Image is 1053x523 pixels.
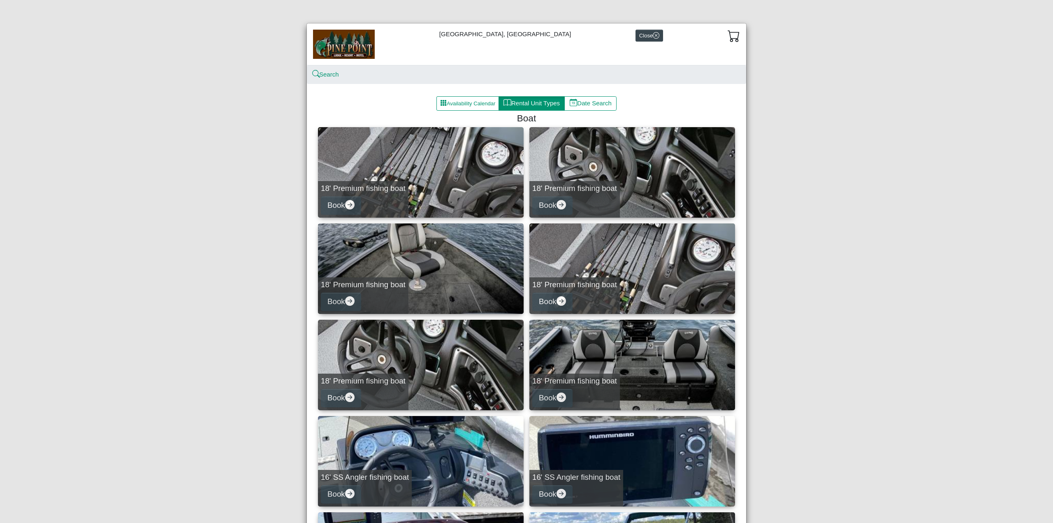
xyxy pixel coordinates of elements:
svg: arrow right circle fill [345,200,355,209]
button: Bookarrow right circle fill [321,196,361,215]
h5: 16' SS Angler fishing boat [532,473,620,482]
svg: book [503,99,511,107]
svg: cart [728,30,740,42]
div: [GEOGRAPHIC_DATA], [GEOGRAPHIC_DATA] [307,23,746,65]
h5: 18' Premium fishing boat [532,184,617,193]
button: Bookarrow right circle fill [532,196,573,215]
svg: search [313,71,319,77]
button: calendar dateDate Search [564,96,617,111]
svg: x circle [653,32,659,39]
button: Bookarrow right circle fill [532,485,573,504]
button: bookRental Unit Types [499,96,565,111]
svg: arrow right circle fill [345,393,355,402]
button: grid3x3 gap fillAvailability Calendar [436,96,499,111]
svg: arrow right circle fill [557,489,566,498]
button: Bookarrow right circle fill [321,293,361,311]
svg: grid3x3 gap fill [440,100,447,106]
svg: arrow right circle fill [557,393,566,402]
button: Bookarrow right circle fill [532,293,573,311]
svg: arrow right circle fill [557,200,566,209]
h5: 16' SS Angler fishing boat [321,473,409,482]
svg: calendar date [570,99,578,107]
button: Bookarrow right circle fill [321,485,361,504]
h5: 18' Premium fishing boat [321,184,406,193]
h5: 18' Premium fishing boat [532,377,617,386]
svg: arrow right circle fill [557,296,566,306]
h5: 18' Premium fishing boat [321,280,406,290]
button: Bookarrow right circle fill [321,389,361,407]
h5: 18' Premium fishing boat [321,377,406,386]
img: b144ff98-a7e1-49bd-98da-e9ae77355310.jpg [313,30,375,58]
svg: arrow right circle fill [345,296,355,306]
a: searchSearch [313,71,339,78]
h4: Boat [321,113,732,124]
button: Bookarrow right circle fill [532,389,573,407]
button: Closex circle [636,30,663,42]
svg: arrow right circle fill [345,489,355,498]
h5: 18' Premium fishing boat [532,280,617,290]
